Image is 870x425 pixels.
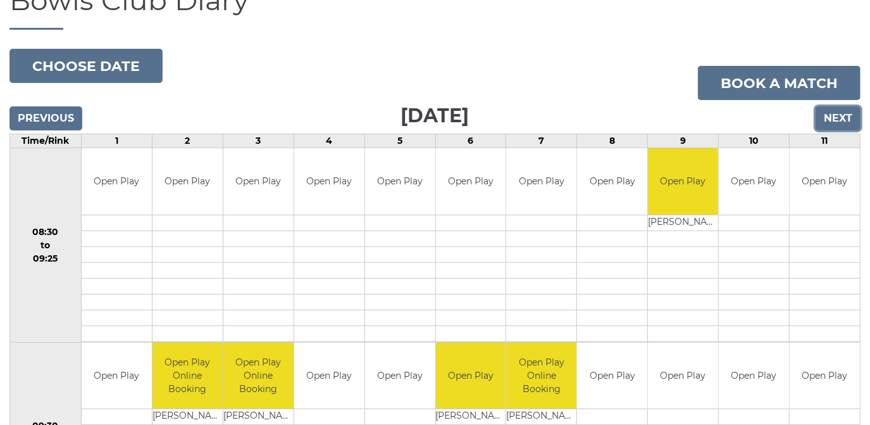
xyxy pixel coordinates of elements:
a: Book a match [698,66,861,100]
td: 11 [790,134,861,148]
td: Open Play [790,343,860,409]
td: 5 [364,134,435,148]
td: 4 [294,134,364,148]
td: Open Play [152,148,223,215]
td: [PERSON_NAME] [436,409,506,425]
td: 6 [435,134,506,148]
input: Previous [9,106,82,130]
td: 8 [577,134,648,148]
td: Open Play Online Booking [506,343,576,409]
td: Open Play [82,343,152,409]
td: 10 [719,134,790,148]
input: Next [816,106,861,130]
td: Open Play [223,148,294,215]
td: Open Play [719,343,789,409]
td: 2 [152,134,223,148]
td: Open Play [82,148,152,215]
td: [PERSON_NAME] [223,409,294,425]
td: Open Play [648,148,718,215]
td: 3 [223,134,294,148]
td: Open Play [648,343,718,409]
td: 08:30 to 09:25 [10,148,82,343]
td: [PERSON_NAME] [506,409,576,425]
td: Time/Rink [10,134,82,148]
td: Open Play [436,148,506,215]
td: Open Play [719,148,789,215]
td: Open Play [365,343,435,409]
td: Open Play [294,343,364,409]
td: [PERSON_NAME] [648,215,718,231]
td: 7 [506,134,577,148]
td: Open Play [365,148,435,215]
td: Open Play [790,148,860,215]
td: Open Play [577,148,647,215]
td: Open Play [506,148,576,215]
td: Open Play [436,343,506,409]
td: Open Play Online Booking [152,343,223,409]
td: Open Play [294,148,364,215]
td: [PERSON_NAME] [152,409,223,425]
td: 1 [81,134,152,148]
button: Choose date [9,49,163,83]
td: 9 [648,134,719,148]
td: Open Play [577,343,647,409]
td: Open Play Online Booking [223,343,294,409]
